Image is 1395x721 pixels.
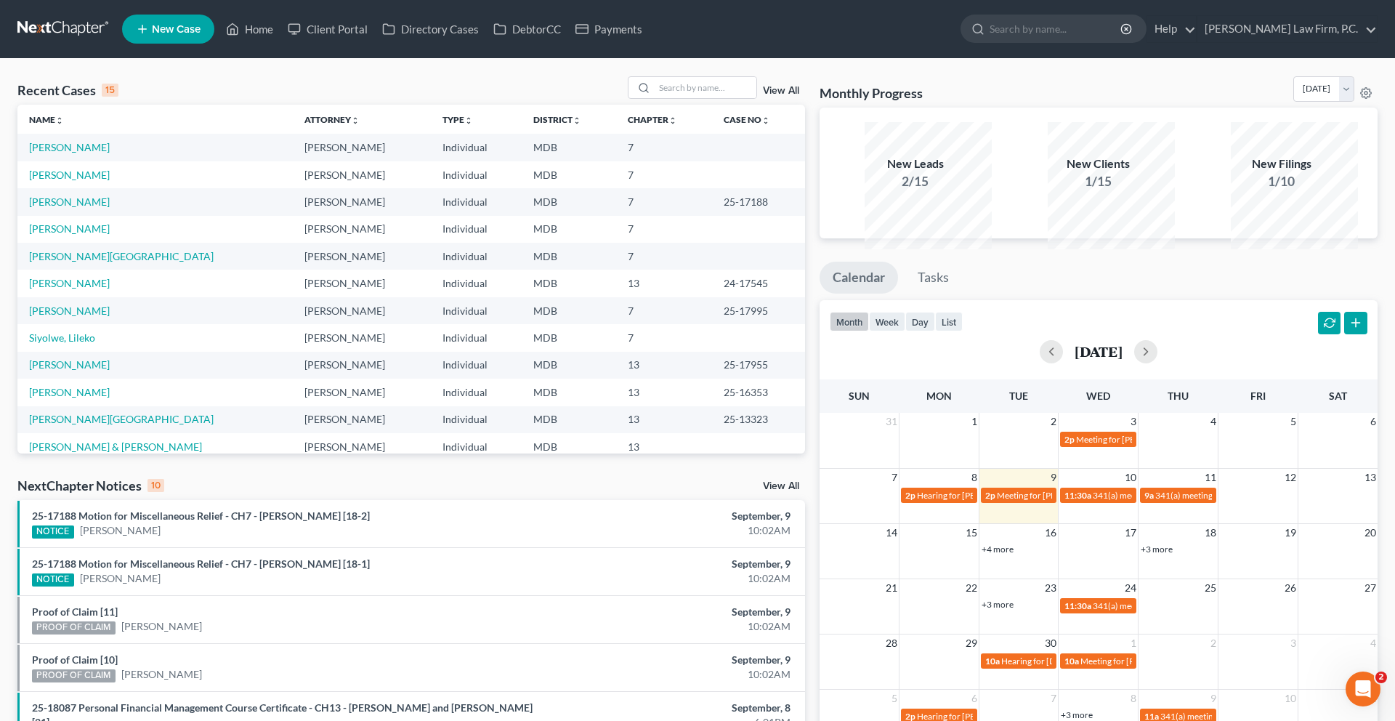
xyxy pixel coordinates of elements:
[712,188,804,215] td: 25-17188
[884,635,899,652] span: 28
[1093,490,1233,501] span: 341(a) meeting for [PERSON_NAME]
[547,701,790,715] div: September, 8
[820,262,898,294] a: Calendar
[121,619,202,634] a: [PERSON_NAME]
[29,222,110,235] a: [PERSON_NAME]
[1329,390,1347,402] span: Sat
[616,324,713,351] td: 7
[32,557,370,570] a: 25-17188 Motion for Miscellaneous Relief - CH7 - [PERSON_NAME] [18-1]
[522,188,616,215] td: MDB
[32,509,370,522] a: 25-17188 Motion for Miscellaneous Relief - CH7 - [PERSON_NAME] [18-2]
[712,297,804,324] td: 25-17995
[616,379,713,406] td: 13
[32,669,116,682] div: PROOF OF CLAIM
[293,243,431,270] td: [PERSON_NAME]
[964,635,979,652] span: 29
[522,406,616,433] td: MDB
[985,656,1000,666] span: 10a
[522,352,616,379] td: MDB
[1283,524,1298,541] span: 19
[763,481,799,491] a: View All
[121,667,202,682] a: [PERSON_NAME]
[890,469,899,486] span: 7
[55,116,64,125] i: unfold_more
[17,477,164,494] div: NextChapter Notices
[522,216,616,243] td: MDB
[522,270,616,297] td: MDB
[1250,390,1266,402] span: Fri
[486,16,568,42] a: DebtorCC
[431,433,522,460] td: Individual
[547,571,790,586] div: 10:02AM
[431,270,522,297] td: Individual
[905,262,962,294] a: Tasks
[431,406,522,433] td: Individual
[1049,690,1058,707] span: 7
[1048,156,1149,172] div: New Clients
[1346,672,1380,706] iframe: Intercom live chat
[616,406,713,433] td: 13
[152,24,201,35] span: New Case
[29,141,110,153] a: [PERSON_NAME]
[29,196,110,208] a: [PERSON_NAME]
[1123,524,1138,541] span: 17
[293,188,431,215] td: [PERSON_NAME]
[1009,390,1028,402] span: Tue
[616,188,713,215] td: 7
[1147,16,1196,42] a: Help
[1064,600,1091,611] span: 11:30a
[763,86,799,96] a: View All
[431,352,522,379] td: Individual
[884,524,899,541] span: 14
[547,557,790,571] div: September, 9
[293,352,431,379] td: [PERSON_NAME]
[1155,490,1295,501] span: 341(a) meeting for [PERSON_NAME]
[1283,579,1298,597] span: 26
[522,161,616,188] td: MDB
[1048,172,1149,190] div: 1/15
[304,114,360,125] a: Attorneyunfold_more
[573,116,581,125] i: unfold_more
[522,433,616,460] td: MDB
[1209,690,1218,707] span: 9
[29,440,202,453] a: [PERSON_NAME] & [PERSON_NAME]
[568,16,650,42] a: Payments
[830,312,869,331] button: month
[1203,579,1218,597] span: 25
[1043,524,1058,541] span: 16
[985,490,995,501] span: 2p
[1363,579,1378,597] span: 27
[547,619,790,634] div: 10:02AM
[712,379,804,406] td: 25-16353
[982,599,1014,610] a: +3 more
[293,270,431,297] td: [PERSON_NAME]
[964,579,979,597] span: 22
[1231,156,1333,172] div: New Filings
[442,114,473,125] a: Typeunfold_more
[1363,469,1378,486] span: 13
[1080,656,1194,666] span: Meeting for [PERSON_NAME]
[293,324,431,351] td: [PERSON_NAME]
[431,216,522,243] td: Individual
[820,84,923,102] h3: Monthly Progress
[970,690,979,707] span: 6
[293,297,431,324] td: [PERSON_NAME]
[997,490,1111,501] span: Meeting for [PERSON_NAME]
[29,305,110,317] a: [PERSON_NAME]
[431,324,522,351] td: Individual
[522,324,616,351] td: MDB
[616,134,713,161] td: 7
[1141,544,1173,555] a: +3 more
[712,406,804,433] td: 25-13323
[1064,656,1079,666] span: 10a
[522,297,616,324] td: MDB
[1197,16,1377,42] a: [PERSON_NAME] Law Firm, P.C.
[32,525,74,539] div: NOTICE
[431,188,522,215] td: Individual
[547,653,790,667] div: September, 9
[1129,635,1138,652] span: 1
[926,390,952,402] span: Mon
[1289,635,1298,652] span: 3
[905,312,935,331] button: day
[1369,635,1378,652] span: 4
